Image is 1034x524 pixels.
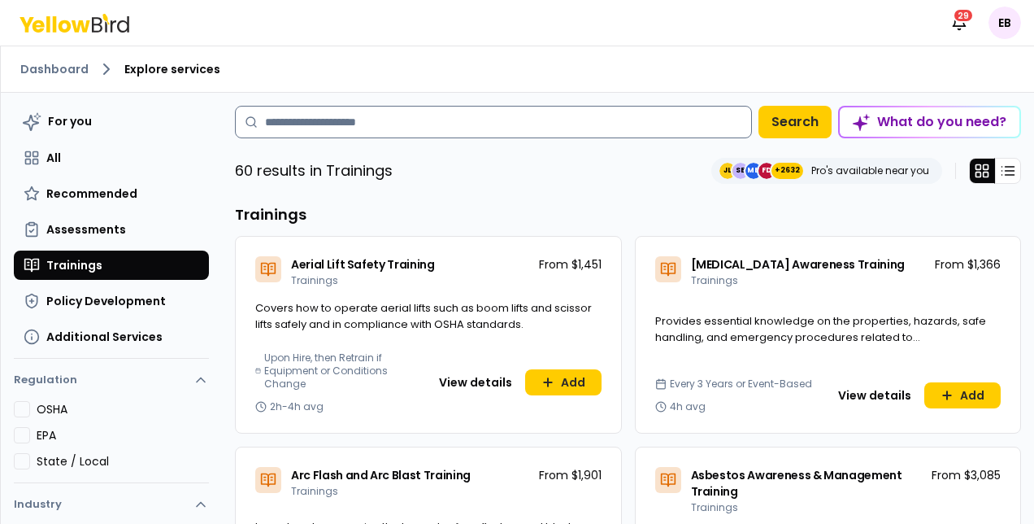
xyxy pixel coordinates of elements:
div: What do you need? [840,107,1019,137]
p: Pro's available near you [811,164,929,177]
button: What do you need? [838,106,1021,138]
p: From $1,901 [539,467,602,483]
button: 29 [943,7,975,39]
span: Explore services [124,61,220,77]
div: 29 [953,8,974,23]
button: Trainings [14,251,209,280]
span: Trainings [691,273,738,287]
span: Trainings [291,273,338,287]
span: Policy Development [46,293,166,309]
button: Additional Services [14,322,209,352]
span: Every 3 Years or Event-Based [670,378,812,391]
span: All [46,150,61,166]
button: For you [14,106,209,137]
div: Regulation [14,401,209,483]
span: EB [988,7,1021,39]
span: Asbestos Awareness & Management Training [691,467,902,500]
button: All [14,143,209,172]
p: From $3,085 [932,467,1001,483]
button: Recommended [14,179,209,208]
a: Dashboard [20,61,89,77]
label: State / Local [37,453,209,469]
button: Assessments [14,215,209,244]
button: Regulation [14,365,209,401]
span: Upon Hire, then Retrain if Equipment or Conditions Change [264,352,415,391]
nav: breadcrumb [20,59,1014,79]
span: Trainings [291,484,338,498]
span: +2632 [775,163,800,179]
button: View details [828,382,921,408]
span: JL [719,163,736,179]
span: Aerial Lift Safety Training [291,256,435,273]
h3: Trainings [235,203,1021,226]
button: Search [758,106,832,138]
span: Trainings [46,257,102,273]
span: Recommended [46,186,137,202]
span: SB [732,163,749,179]
p: From $1,451 [539,256,602,273]
button: Policy Development [14,286,209,316]
button: View details [429,369,522,395]
span: MB [745,163,762,179]
span: Additional Services [46,329,163,345]
p: 60 results in Trainings [235,159,393,182]
span: Arc Flash and Arc Blast Training [291,467,471,483]
button: Add [924,382,1001,408]
span: For you [48,113,92,129]
label: EPA [37,427,209,443]
span: Covers how to operate aerial lifts such as boom lifts and scissor lifts safely and in compliance ... [255,300,592,332]
span: [MEDICAL_DATA] Awareness Training [691,256,905,273]
span: Trainings [691,500,738,514]
span: 4h avg [670,400,706,413]
label: OSHA [37,401,209,417]
p: From $1,366 [935,256,1001,273]
button: Add [525,369,602,395]
span: Assessments [46,221,126,238]
span: FD [758,163,775,179]
span: Provides essential knowledge on the properties, hazards, safe handling, and emergency procedures ... [655,313,986,360]
span: 2h-4h avg [270,400,324,413]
